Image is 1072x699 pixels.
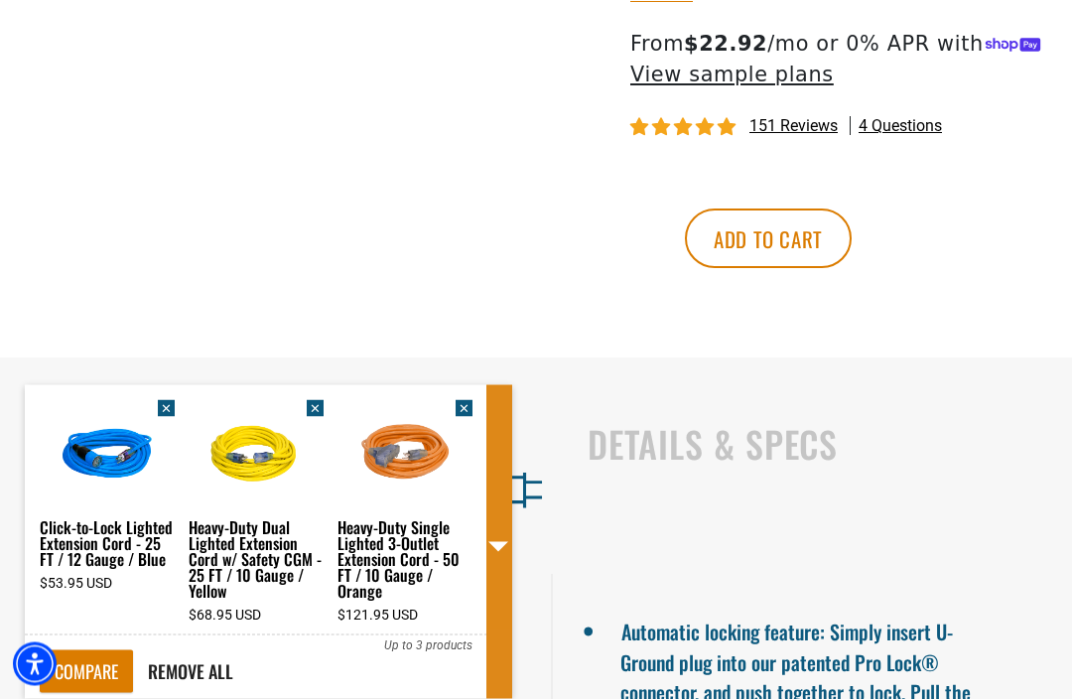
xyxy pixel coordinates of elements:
[685,210,852,269] button: Add to cart
[588,424,1030,466] h2: Details & Specs
[13,642,57,686] div: Accessibility Menu
[307,400,324,417] span: ✕
[189,519,324,599] a: Heavy-Duty Dual Lighted Extension Cord w/ Safety CGM - 25 FT / 10 Gauge / Yellow
[133,650,248,693] a: REMOVE ALL
[630,119,739,138] span: 4.87 stars
[486,385,512,699] span: Hide
[456,400,472,417] span: ✕
[40,400,175,511] a: ✕
[52,400,163,511] img: ✕
[189,400,324,511] a: ✕
[337,519,472,599] a: Heavy-Duty Single Lighted 3-Outlet Extension Cord - 50 FT / 10 Gauge / Orange
[349,400,461,511] img: ✕
[40,519,175,567] a: Click-to-Lock Lighted Extension Cord - 25 FT / 12 Gauge / Blue
[158,400,175,417] span: ✕
[859,116,942,138] span: 4 questions
[201,400,312,511] img: ✕
[384,639,472,693] p: Up to 3 products
[749,117,838,136] span: 151 reviews
[337,400,472,511] a: ✕
[40,650,133,693] a: COMPARE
